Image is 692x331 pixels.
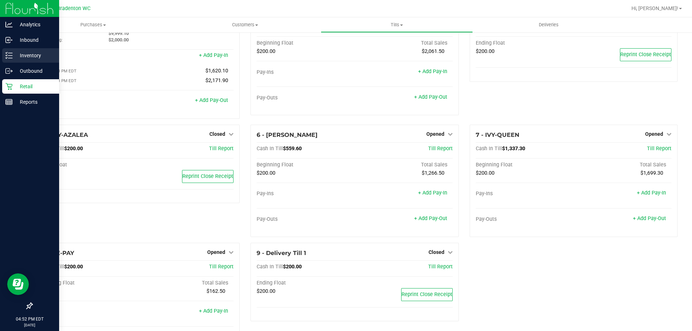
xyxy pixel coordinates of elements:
a: + Add Pay-In [418,68,447,75]
p: [DATE] [3,322,56,328]
div: Total Sales [355,40,453,46]
span: 6 - [PERSON_NAME] [257,131,318,138]
div: Pay-Ins [257,69,355,76]
span: $200.00 [257,288,275,294]
iframe: Resource center [7,273,29,295]
span: $1,699.30 [640,170,663,176]
button: Reprint Close Receipt [620,48,671,61]
a: Purchases [17,17,169,32]
span: $1,266.50 [422,170,444,176]
a: + Add Pay-In [637,190,666,196]
div: Total Sales [573,162,671,168]
span: $559.60 [283,146,302,152]
button: Reprint Close Receipt [182,170,234,183]
a: + Add Pay-Out [633,215,666,222]
div: Pay-Ins [257,191,355,197]
a: + Add Pay-Out [195,97,228,103]
span: $200.00 [257,48,275,54]
span: $200.00 [64,264,83,270]
div: Ending Float [38,162,136,168]
span: $2,000.00 [108,37,129,43]
span: $162.50 [207,288,225,294]
span: Opened [207,249,225,255]
span: Reprint Close Receipt [620,52,671,58]
div: Ending Float [257,280,355,286]
p: Retail [13,82,56,91]
span: Closed [429,249,444,255]
div: Pay-Ins [38,309,136,315]
span: $1,337.30 [502,146,525,152]
div: Beginning Float [38,280,136,286]
a: Till Report [428,146,453,152]
div: Pay-Ins [38,53,136,59]
p: Inbound [13,36,56,44]
a: Tills [321,17,473,32]
p: Reports [13,98,56,106]
div: Beginning Float [476,162,574,168]
p: 04:52 PM EDT [3,316,56,322]
span: $200.00 [257,170,275,176]
a: + Add Pay-In [418,190,447,196]
inline-svg: Inventory [5,52,13,59]
span: Cash In Till [257,146,283,152]
a: Till Report [209,146,234,152]
div: Pay-Outs [257,216,355,223]
span: Deliveries [529,22,568,28]
span: Cash In Till [257,264,283,270]
span: Closed [209,131,225,137]
span: $2,171.90 [205,77,228,84]
span: $2,061.50 [422,48,444,54]
span: Tills [321,22,472,28]
span: $200.00 [476,48,494,54]
a: Till Report [428,264,453,270]
inline-svg: Outbound [5,67,13,75]
span: Opened [426,131,444,137]
inline-svg: Retail [5,83,13,90]
div: Pay-Ins [476,191,574,197]
span: Cash In Till [476,146,502,152]
a: Till Report [209,264,234,270]
span: $9,999.10 [108,31,129,36]
inline-svg: Inbound [5,36,13,44]
span: 9 - Delivery Till 1 [257,250,306,256]
p: Inventory [13,51,56,60]
inline-svg: Reports [5,98,13,106]
span: $200.00 [64,146,83,152]
p: Analytics [13,20,56,29]
span: Bradenton WC [57,5,90,12]
a: Customers [169,17,321,32]
div: Total Sales [136,280,234,286]
span: Customers [169,22,320,28]
a: + Add Pay-In [199,52,228,58]
span: Opened [645,131,663,137]
a: + Add Pay-Out [414,215,447,222]
div: Pay-Outs [476,216,574,223]
div: Pay-Outs [257,95,355,101]
span: 5 - IGGY-AZALEA [38,131,88,138]
a: Till Report [647,146,671,152]
div: Beginning Float [257,162,355,168]
div: Total Sales [355,162,453,168]
span: Purchases [17,22,169,28]
span: Hi, [PERSON_NAME]! [631,5,678,11]
span: 7 - IVY-QUEEN [476,131,519,138]
span: $1,620.10 [205,68,228,74]
button: Reprint Close Receipt [401,288,453,301]
p: Outbound [13,67,56,75]
div: Pay-Outs [38,98,136,104]
div: Beginning Float [257,40,355,46]
span: $200.00 [476,170,494,176]
span: $200.00 [283,264,302,270]
a: + Add Pay-In [199,308,228,314]
span: Reprint Close Receipt [402,291,452,298]
a: Deliveries [473,17,625,32]
span: Reprint Close Receipt [182,173,233,179]
div: Ending Float [476,40,574,46]
inline-svg: Analytics [5,21,13,28]
a: + Add Pay-Out [414,94,447,100]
